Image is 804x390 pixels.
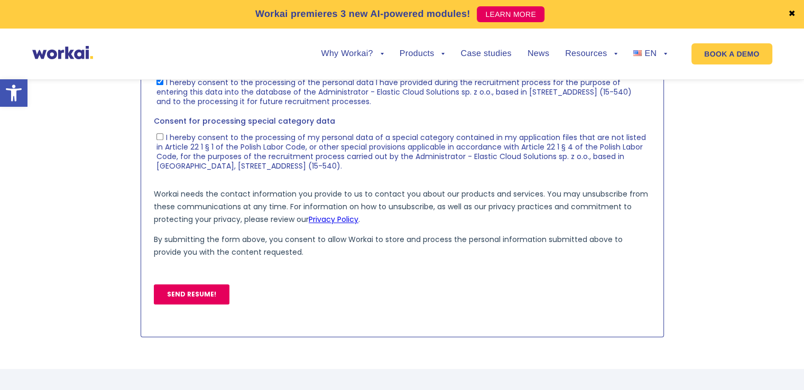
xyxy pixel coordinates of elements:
[248,43,333,54] span: Mobile phone number
[644,49,657,58] span: EN
[3,291,10,298] input: I hereby consent to the processing of the personal data I have provided during the recruitment pr...
[248,56,493,77] input: Phone
[248,13,493,34] input: Last name
[691,43,772,64] a: BOOK A DEMO
[460,50,511,58] a: Case studies
[3,345,492,384] span: I hereby consent to the processing of my personal data of a special category contained in my appl...
[255,7,470,21] p: Workai premieres 3 new AI-powered modules!
[3,290,478,320] span: I hereby consent to the processing of the personal data I have provided during the recruitment pr...
[321,50,383,58] a: Why Workai?
[528,50,549,58] a: News
[788,10,796,18] a: ✖
[400,50,445,58] a: Products
[477,6,544,22] a: LEARN MORE
[565,50,617,58] a: Resources
[3,346,10,353] input: I hereby consent to the processing of my personal data of a special category contained in my appl...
